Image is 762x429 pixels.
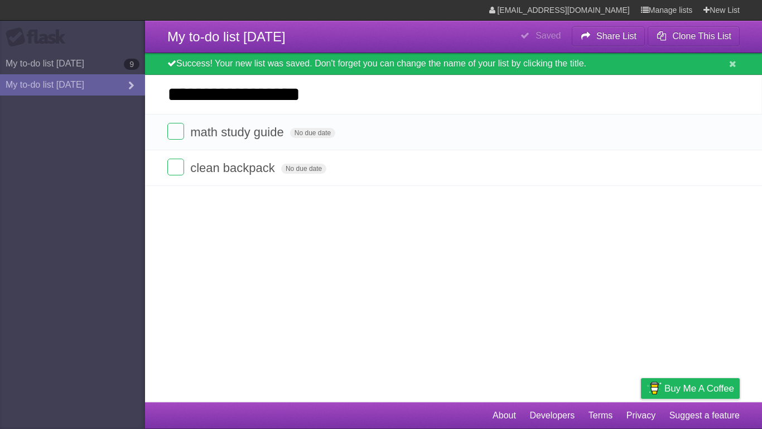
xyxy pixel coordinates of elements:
a: Buy me a coffee [641,378,740,399]
a: About [493,405,516,426]
label: Done [167,123,184,140]
span: clean backpack [190,161,278,175]
div: Success! Your new list was saved. Don't forget you can change the name of your list by clicking t... [145,53,762,75]
div: Flask [6,27,73,47]
a: Suggest a feature [669,405,740,426]
b: Clone This List [672,31,731,41]
label: Done [167,159,184,175]
img: Buy me a coffee [647,379,662,398]
b: 9 [124,59,139,70]
a: Terms [589,405,613,426]
span: My to-do list [DATE] [167,29,286,44]
b: Share List [596,31,636,41]
a: Privacy [626,405,655,426]
b: Saved [536,31,561,40]
span: No due date [290,128,335,138]
span: No due date [281,164,326,174]
span: math study guide [190,125,287,139]
a: Developers [529,405,575,426]
span: Buy me a coffee [664,379,734,398]
button: Clone This List [648,26,740,46]
button: Share List [572,26,645,46]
